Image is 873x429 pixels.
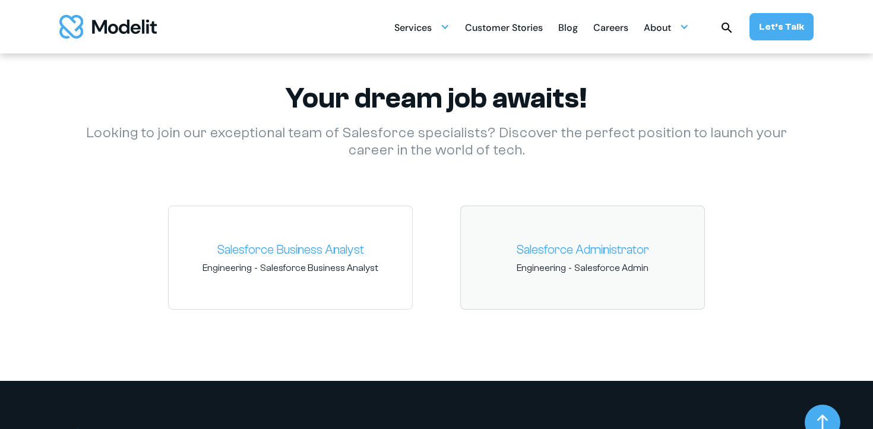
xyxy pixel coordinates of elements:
span: Engineering [517,261,566,275]
span: - [470,261,695,275]
span: Salesforce Business Analyst [260,261,378,275]
span: Engineering [203,261,252,275]
h2: Your dream job awaits! [68,81,805,115]
a: Careers [593,15,628,39]
img: modelit logo [59,15,157,39]
span: - [178,261,403,275]
div: About [644,15,689,39]
a: Customer Stories [465,15,543,39]
div: Careers [593,17,628,40]
div: Services [394,17,432,40]
p: Looking to join our exceptional team of Salesforce specialists? Discover the perfect position to ... [68,125,805,159]
div: Services [394,15,450,39]
a: home [59,15,157,39]
div: Let’s Talk [759,20,804,33]
a: Salesforce Administrator [470,241,695,260]
div: Customer Stories [465,17,543,40]
span: Salesforce Admin [574,261,649,275]
a: Let’s Talk [749,13,814,40]
a: Salesforce Business Analyst [178,241,403,260]
div: Blog [558,17,578,40]
a: Blog [558,15,578,39]
div: About [644,17,671,40]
